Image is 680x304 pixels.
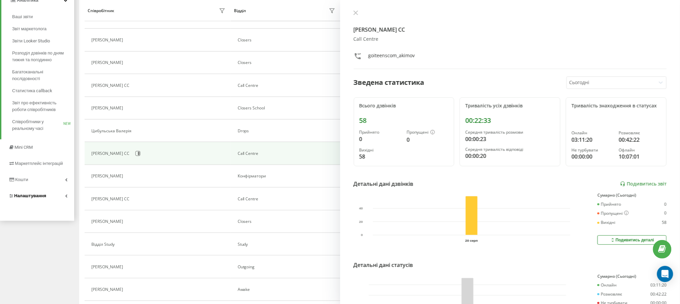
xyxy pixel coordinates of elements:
[368,52,415,62] div: goiteenscom_akimov
[238,197,337,201] div: Call Centre
[14,145,33,150] span: Mini CRM
[359,220,363,224] text: 20
[12,97,74,116] a: Звіт про ефективність роботи співробітників
[664,202,667,207] div: 0
[571,148,613,153] div: Не турбувати
[91,106,125,110] div: [PERSON_NAME]
[238,219,337,224] div: Closers
[465,103,555,109] div: Тривалість усіх дзвінків
[238,38,337,42] div: Closers
[91,242,116,247] div: Відділ Study
[620,181,667,187] a: Подивитись звіт
[15,177,28,182] span: Кошти
[238,60,337,65] div: Closers
[359,206,363,210] text: 40
[238,174,337,178] div: Конфірматори
[597,220,615,225] div: Вихідні
[354,77,424,88] div: Зведена статистика
[91,287,125,292] div: [PERSON_NAME]
[91,83,131,88] div: [PERSON_NAME] CC
[361,233,363,237] text: 0
[12,50,71,63] span: Розподіл дзвінків по дням тижня та погодинно
[354,36,667,42] div: Call Centre
[234,8,246,13] div: Відділ
[465,116,555,125] div: 00:22:33
[238,242,337,247] div: Study
[12,100,71,113] span: Звіт про ефективність роботи співробітників
[610,237,654,243] div: Подивитись деталі
[619,136,661,144] div: 00:42:22
[597,235,667,245] button: Подивитись деталі
[619,148,661,153] div: Офлайн
[12,47,74,66] a: Розподіл дзвінків по дням тижня та погодинно
[91,174,125,178] div: [PERSON_NAME]
[465,239,478,242] text: 20 серп
[12,85,74,97] a: Статистика callback
[91,219,125,224] div: [PERSON_NAME]
[465,135,555,143] div: 00:00:23
[359,103,449,109] div: Всього дзвінків
[12,26,47,32] span: Звіт маркетолога
[650,283,667,288] div: 03:11:20
[359,116,449,125] div: 58
[12,88,52,94] span: Статистика callback
[91,151,131,156] div: [PERSON_NAME] CC
[359,148,401,153] div: Вихідні
[238,151,337,156] div: Call Centre
[12,38,50,44] span: Звіти Looker Studio
[597,193,667,198] div: Сумарно (Сьогодні)
[354,180,414,188] div: Детальні дані дзвінків
[571,136,613,144] div: 03:11:20
[407,130,448,135] div: Пропущені
[12,69,71,82] span: Багатоканальні послідовності
[12,13,33,20] span: Ваші звіти
[407,136,448,144] div: 0
[238,106,337,110] div: Closers School
[571,103,661,109] div: Тривалість знаходження в статусах
[597,283,617,288] div: Онлайн
[12,66,74,85] a: Багатоканальні послідовності
[238,265,337,269] div: Outgoing
[12,11,74,23] a: Ваші звіти
[657,266,673,282] div: Open Intercom Messenger
[359,130,401,135] div: Прийнято
[238,129,337,133] div: Drops
[359,135,401,143] div: 0
[571,131,613,135] div: Онлайн
[12,23,74,35] a: Звіт маркетолога
[12,119,63,132] span: Співробітники у реальному часі
[12,116,74,135] a: Співробітники у реальному часіNEW
[354,26,667,34] h4: [PERSON_NAME] CC
[650,292,667,297] div: 00:42:22
[88,8,114,13] div: Співробітник
[91,38,125,42] div: [PERSON_NAME]
[597,211,629,216] div: Пропущені
[597,202,621,207] div: Прийнято
[238,83,337,88] div: Call Centre
[12,35,74,47] a: Звіти Looker Studio
[662,220,667,225] div: 58
[238,287,337,292] div: Аwake
[91,265,125,269] div: [PERSON_NAME]
[14,193,46,198] span: Налаштування
[619,131,661,135] div: Розмовляє
[359,153,401,161] div: 58
[597,274,667,279] div: Сумарно (Сьогодні)
[465,147,555,152] div: Середня тривалість відповіді
[354,261,413,269] div: Детальні дані статусів
[597,292,622,297] div: Розмовляє
[91,60,125,65] div: [PERSON_NAME]
[91,197,131,201] div: [PERSON_NAME] CC
[664,211,667,216] div: 0
[619,153,661,161] div: 10:07:01
[465,130,555,135] div: Середня тривалість розмови
[465,152,555,160] div: 00:00:20
[571,153,613,161] div: 00:00:00
[15,161,63,166] span: Маркетплейс інтеграцій
[91,129,133,133] div: Цибульська Валерія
